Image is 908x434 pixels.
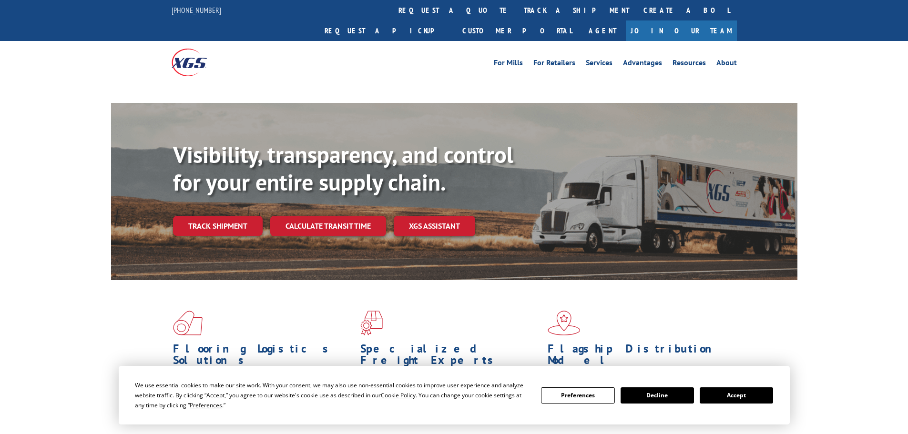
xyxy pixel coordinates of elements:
[173,311,203,335] img: xgs-icon-total-supply-chain-intelligence-red
[135,380,530,410] div: We use essential cookies to make our site work. With your consent, we may also use non-essential ...
[700,387,773,404] button: Accept
[119,366,790,424] div: Cookie Consent Prompt
[494,59,523,70] a: For Mills
[270,216,386,236] a: Calculate transit time
[673,59,706,70] a: Resources
[394,216,475,236] a: XGS ASSISTANT
[317,20,455,41] a: Request a pickup
[623,59,662,70] a: Advantages
[621,387,694,404] button: Decline
[541,387,614,404] button: Preferences
[360,343,541,371] h1: Specialized Freight Experts
[579,20,626,41] a: Agent
[716,59,737,70] a: About
[626,20,737,41] a: Join Our Team
[548,343,728,371] h1: Flagship Distribution Model
[360,311,383,335] img: xgs-icon-focused-on-flooring-red
[173,216,263,236] a: Track shipment
[533,59,575,70] a: For Retailers
[381,391,416,399] span: Cookie Policy
[548,311,581,335] img: xgs-icon-flagship-distribution-model-red
[586,59,612,70] a: Services
[455,20,579,41] a: Customer Portal
[172,5,221,15] a: [PHONE_NUMBER]
[173,343,353,371] h1: Flooring Logistics Solutions
[190,401,222,409] span: Preferences
[173,140,513,197] b: Visibility, transparency, and control for your entire supply chain.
